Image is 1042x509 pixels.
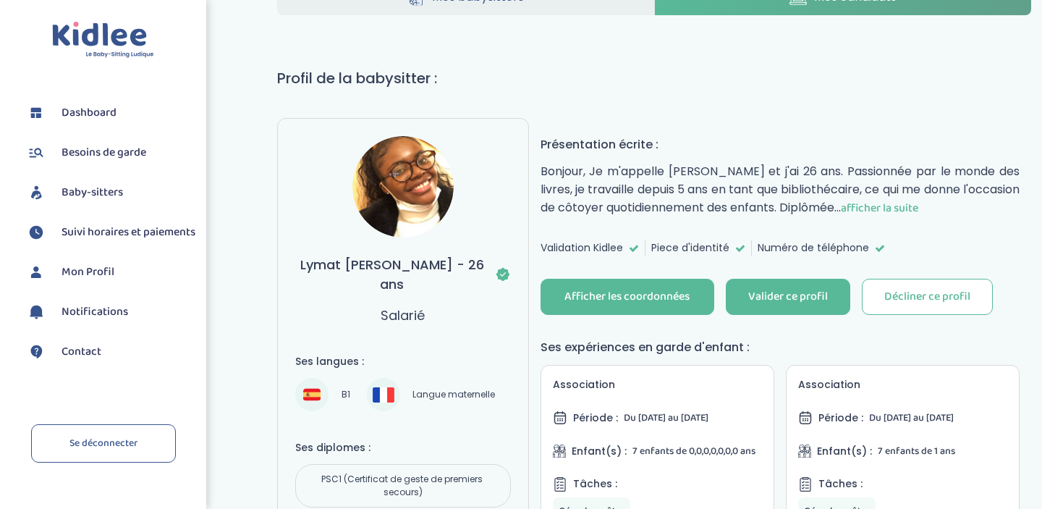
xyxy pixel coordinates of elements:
[302,471,504,501] span: PSC1 (Certificat de geste de premiers secours)
[295,255,510,294] h3: Lymat [PERSON_NAME] - 26 ans
[295,354,510,369] h4: Ses langues :
[726,279,850,315] button: Valider ce profil
[541,162,1020,217] p: Bonjour, Je m'appelle [PERSON_NAME] et j'ai 26 ans. Passionnée par le monde des livres, je travai...
[862,279,993,315] button: Décliner ce profil
[62,184,123,201] span: Baby-sitters
[25,182,47,203] img: babysitters.svg
[818,476,863,492] span: Tâches :
[572,444,627,459] span: Enfant(s) :
[336,386,355,403] span: B1
[52,22,154,59] img: logo.svg
[25,142,47,164] img: besoin.svg
[352,136,454,237] img: avatar
[62,144,146,161] span: Besoins de garde
[624,410,708,426] span: Du [DATE] au [DATE]
[407,386,500,403] span: Langue maternelle
[818,411,863,426] span: Période :
[25,102,47,124] img: dashboard.svg
[541,338,1020,356] h4: Ses expériences en garde d'enfant :
[541,279,714,315] button: Afficher les coordonnées
[25,102,195,124] a: Dashboard
[303,386,321,403] img: Espagnol
[748,289,828,306] div: Valider ce profil
[564,289,690,306] div: Afficher les coordonnées
[25,222,47,243] img: suivihoraire.svg
[373,387,394,403] img: Français
[553,377,762,392] h5: Association
[651,240,729,256] span: Piece d'identité
[25,341,47,363] img: contact.svg
[31,424,176,463] a: Se déconnecter
[541,135,1020,153] h4: Présentation écrite :
[869,410,954,426] span: Du [DATE] au [DATE]
[573,476,617,492] span: Tâches :
[25,341,195,363] a: Contact
[25,182,195,203] a: Baby-sitters
[25,261,47,283] img: profil.svg
[817,444,872,459] span: Enfant(s) :
[25,301,47,323] img: notification.svg
[573,411,618,426] span: Période :
[62,264,114,281] span: Mon Profil
[62,303,128,321] span: Notifications
[25,142,195,164] a: Besoins de garde
[381,306,425,325] p: Salarié
[25,261,195,283] a: Mon Profil
[632,443,755,459] span: 7 enfants de 0,0,0,0,0,0,0 ans
[295,440,510,455] h4: Ses diplomes :
[878,443,955,459] span: 7 enfants de 1 ans
[758,240,869,256] span: Numéro de téléphone
[62,224,195,241] span: Suivi horaires et paiements
[541,240,623,256] span: Validation Kidlee
[798,377,1007,392] h5: Association
[62,343,101,361] span: Contact
[277,67,1031,89] h1: Profil de la babysitter :
[884,289,970,306] div: Décliner ce profil
[25,222,195,243] a: Suivi horaires et paiements
[841,199,918,217] span: afficher la suite
[25,301,195,323] a: Notifications
[62,104,117,122] span: Dashboard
